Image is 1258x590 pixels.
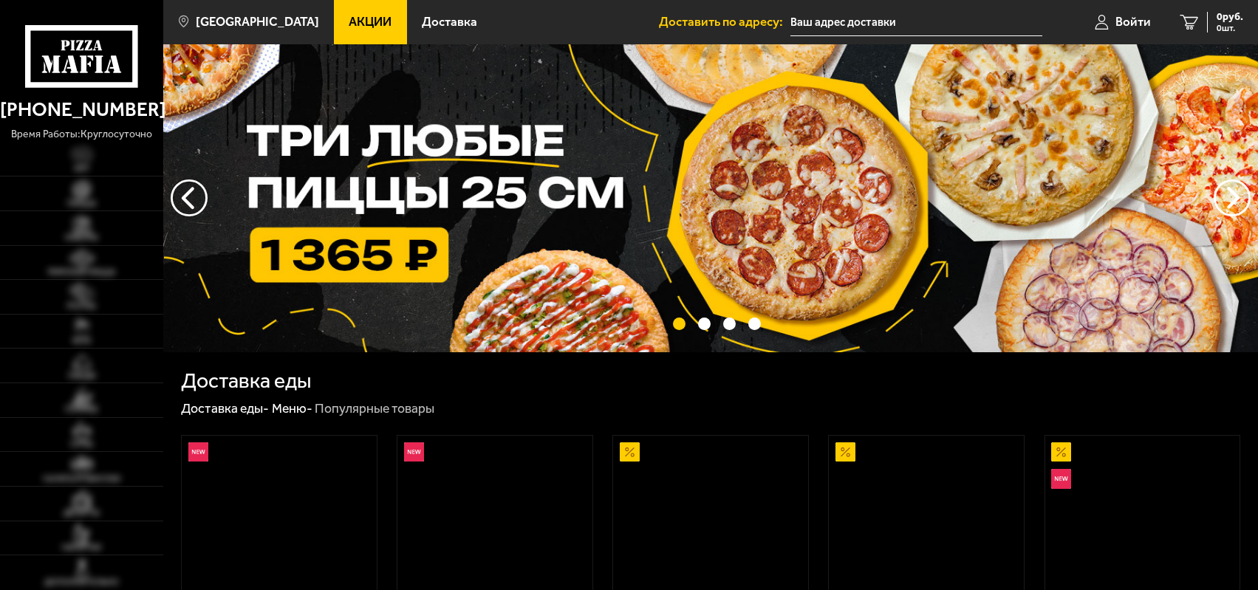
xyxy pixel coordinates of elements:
a: Доставка еды- [181,400,269,416]
button: точки переключения [698,318,711,330]
img: Новинка [404,442,424,462]
img: Новинка [188,442,208,462]
button: точки переключения [748,318,761,330]
button: точки переключения [673,318,686,330]
h1: Доставка еды [181,370,311,391]
img: Акционный [1051,442,1071,462]
img: Акционный [835,442,855,462]
span: Акции [349,16,392,28]
span: Доставить по адресу: [659,16,790,28]
span: [GEOGRAPHIC_DATA] [196,16,319,28]
button: точки переключения [723,318,736,330]
img: Новинка [1051,469,1071,489]
span: 0 руб. [1217,12,1243,22]
span: 0 шт. [1217,24,1243,32]
img: Акционный [620,442,640,462]
span: Войти [1115,16,1151,28]
input: Ваш адрес доставки [790,9,1042,36]
button: предыдущий [1214,179,1251,216]
span: Доставка [422,16,477,28]
a: Меню- [272,400,312,416]
div: Популярные товары [315,400,434,417]
button: следующий [171,179,208,216]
